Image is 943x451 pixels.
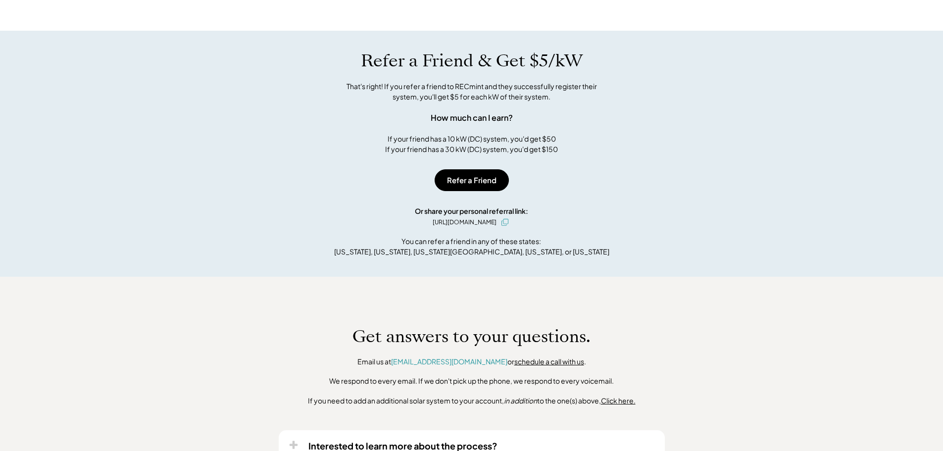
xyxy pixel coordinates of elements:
[308,396,636,406] div: If you need to add an additional solar system to your account, to the one(s) above,
[336,81,608,102] div: That's right! If you refer a friend to RECmint and they successfully register their system, you'l...
[601,396,636,405] u: Click here.
[435,169,509,191] button: Refer a Friend
[499,216,511,228] button: click to copy
[433,218,496,227] div: [URL][DOMAIN_NAME]
[361,50,583,71] h1: Refer a Friend & Get $5/kW
[329,376,614,386] div: We respond to every email. If we don't pick up the phone, we respond to every voicemail.
[504,396,537,405] em: in addition
[334,236,609,257] div: You can refer a friend in any of these states: [US_STATE], [US_STATE], [US_STATE][GEOGRAPHIC_DATA...
[391,357,507,366] a: [EMAIL_ADDRESS][DOMAIN_NAME]
[385,134,558,154] div: If your friend has a 10 kW (DC) system, you'd get $50 If your friend has a 30 kW (DC) system, you...
[514,357,584,366] a: schedule a call with us
[352,326,591,347] h1: Get answers to your questions.
[415,206,528,216] div: Or share your personal referral link:
[357,357,586,367] div: Email us at or .
[431,112,513,124] div: How much can I earn?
